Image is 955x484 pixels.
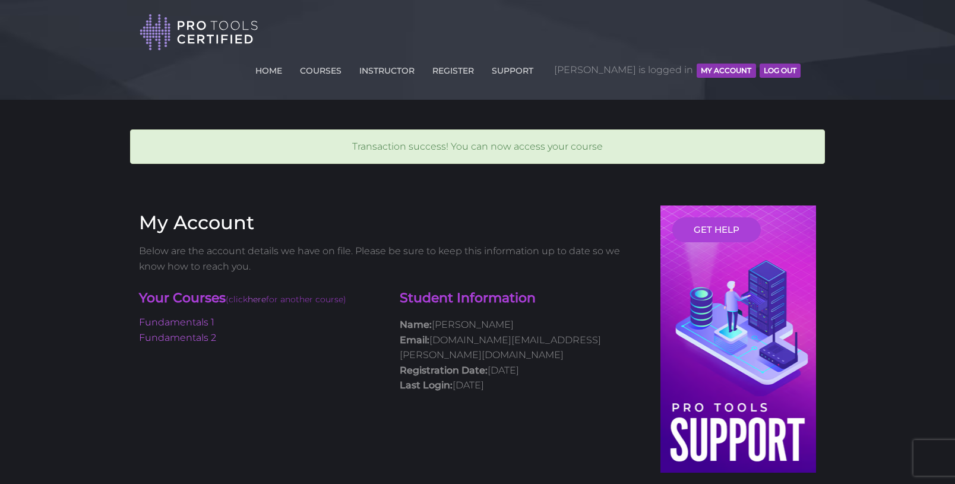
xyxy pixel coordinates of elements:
strong: Email: [400,334,429,346]
button: Log Out [760,64,801,78]
strong: Name: [400,319,432,330]
a: SUPPORT [489,59,536,78]
img: Pro Tools Certified Logo [140,13,258,52]
a: GET HELP [672,217,761,242]
a: here [248,294,266,305]
h4: Student Information [400,289,643,308]
a: Fundamentals 1 [139,317,214,328]
a: INSTRUCTOR [356,59,418,78]
div: Transaction success! You can now access your course [130,129,825,164]
button: MY ACCOUNT [697,64,755,78]
span: [PERSON_NAME] is logged in [554,52,801,88]
h4: Your Courses [139,289,382,309]
strong: Registration Date: [400,365,488,376]
p: [PERSON_NAME] [DOMAIN_NAME][EMAIL_ADDRESS][PERSON_NAME][DOMAIN_NAME] [DATE] [DATE] [400,317,643,393]
a: Fundamentals 2 [139,332,216,343]
a: HOME [252,59,285,78]
span: (click for another course) [226,294,346,305]
p: Below are the account details we have on file. Please be sure to keep this information up to date... [139,243,643,274]
strong: Last Login: [400,379,453,391]
h3: My Account [139,211,643,234]
a: REGISTER [429,59,477,78]
a: COURSES [297,59,344,78]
